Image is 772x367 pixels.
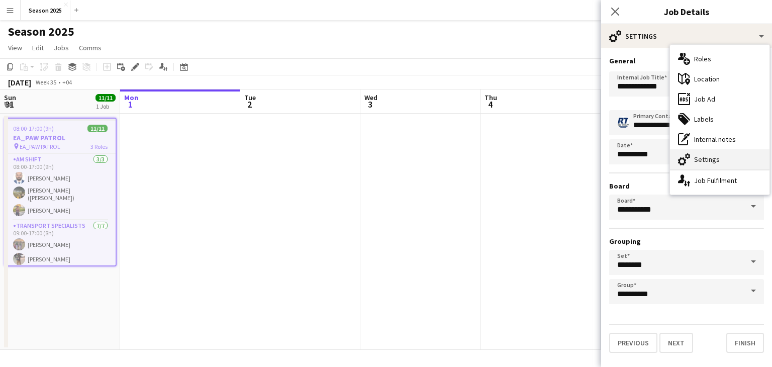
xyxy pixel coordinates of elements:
[609,56,764,65] h3: General
[670,109,769,129] div: Labels
[5,133,116,142] h3: EA_PAW PATROL
[4,41,26,54] a: View
[32,43,44,52] span: Edit
[609,237,764,246] h3: Grouping
[5,154,116,220] app-card-role: AM SHIFT3/308:00-17:00 (9h)[PERSON_NAME][PERSON_NAME] ([PERSON_NAME])[PERSON_NAME]
[50,41,73,54] a: Jobs
[601,5,772,18] h3: Job Details
[364,93,377,102] span: Wed
[243,99,256,110] span: 2
[87,125,108,132] span: 11/11
[609,181,764,191] h3: Board
[8,24,74,39] h1: Season 2025
[363,99,377,110] span: 3
[28,41,48,54] a: Edit
[659,333,693,353] button: Next
[33,78,58,86] span: Week 35
[670,129,769,149] div: Internal notes
[96,103,115,110] div: 1 Job
[3,99,16,110] span: 31
[21,1,70,20] button: Season 2025
[123,99,138,110] span: 1
[601,24,772,48] div: Settings
[54,43,69,52] span: Jobs
[5,220,116,342] app-card-role: Transport Specialists7/709:00-17:00 (8h)[PERSON_NAME][PERSON_NAME]
[124,93,138,102] span: Mon
[244,93,256,102] span: Tue
[670,69,769,89] div: Location
[62,78,72,86] div: +04
[726,333,764,353] button: Finish
[13,125,54,132] span: 08:00-17:00 (9h)
[670,149,769,169] div: Settings
[20,143,60,150] span: EA_PAW PATROL
[4,93,16,102] span: Sun
[75,41,106,54] a: Comms
[4,118,117,266] app-job-card: 08:00-17:00 (9h)11/11EA_PAW PATROL EA_PAW PATROL3 RolesAM SHIFT3/308:00-17:00 (9h)[PERSON_NAME][P...
[485,93,497,102] span: Thu
[95,94,116,102] span: 11/11
[670,89,769,109] div: Job Ad
[79,43,102,52] span: Comms
[483,99,497,110] span: 4
[670,170,769,191] div: Job Fulfilment
[8,43,22,52] span: View
[90,143,108,150] span: 3 Roles
[670,49,769,69] div: Roles
[609,333,657,353] button: Previous
[8,77,31,87] div: [DATE]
